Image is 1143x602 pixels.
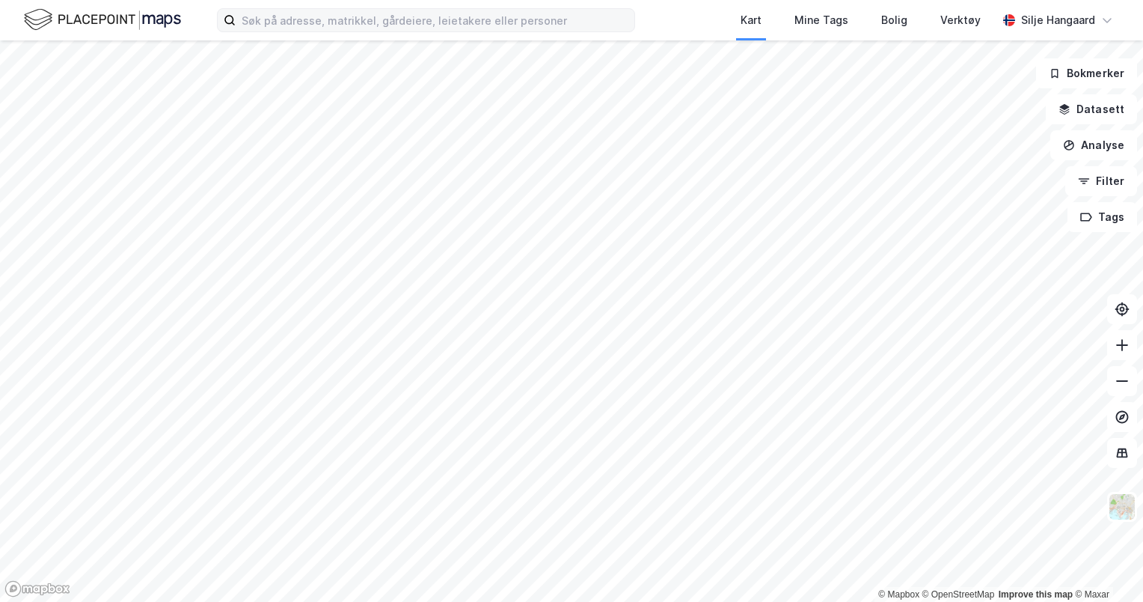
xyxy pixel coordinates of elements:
div: Mine Tags [794,11,848,29]
button: Datasett [1046,94,1137,124]
button: Tags [1067,202,1137,232]
button: Analyse [1050,130,1137,160]
a: OpenStreetMap [922,589,995,600]
div: Verktøy [940,11,981,29]
a: Mapbox [878,589,919,600]
img: logo.f888ab2527a4732fd821a326f86c7f29.svg [24,7,181,33]
a: Improve this map [999,589,1073,600]
button: Filter [1065,166,1137,196]
div: Silje Hangaard [1021,11,1095,29]
div: Kart [741,11,762,29]
iframe: Chat Widget [1068,530,1143,602]
a: Mapbox homepage [4,580,70,598]
img: Z [1108,493,1136,521]
div: Kontrollprogram for chat [1068,530,1143,602]
input: Søk på adresse, matrikkel, gårdeiere, leietakere eller personer [236,9,634,31]
div: Bolig [881,11,907,29]
button: Bokmerker [1036,58,1137,88]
